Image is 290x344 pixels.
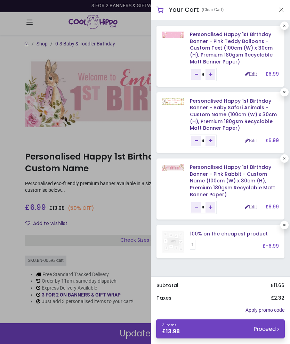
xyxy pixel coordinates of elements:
img: BP4bqqWuj6nk0ywAAAAASUVORK5CYII= [162,164,184,171]
span: 1 [191,241,194,248]
h6: £ [265,137,279,144]
h6: £ [265,204,279,210]
span: 6.99 [268,137,279,144]
a: Edit [245,71,257,76]
a: Personalised Happy 1st Birthday Banner - Baby Safari Animals - Custom Name (100cm (W) x 30cm (H),... [190,97,277,131]
small: Proceed [254,325,279,333]
a: Add one [206,136,215,146]
h6: £ [271,282,284,289]
a: Remove one [191,202,201,213]
img: YOhgPWRNhwovXWqxUIrg05MKxE0nrjxfbIcsBywHLAcsBywHLAcsBywHLAcsByIM+BytEI8kXthuWA5YDlgOWA5YDlgOWA5YD... [162,32,184,38]
h6: Subtotal [156,282,178,289]
a: Add one [206,69,215,80]
img: 8FthvLxoiAHzUAAAAASUVORK5CYII= [162,98,184,104]
a: Remove one [191,136,201,146]
a: (Clear Cart) [202,7,224,13]
h6: Taxes [156,295,171,302]
a: Personalised Happy 1st Birthday Banner - Pink Rabbit - Custom Name (100cm (W) x 30cm (H), Premium... [190,164,275,198]
h6: £ [263,243,279,250]
h5: Your Cart [169,6,199,14]
span: 2.32 [274,294,284,301]
a: Apply promo code [245,307,284,314]
a: 100% on the cheapest product [190,230,268,237]
img: 100% on the cheapest product [162,231,184,253]
a: Edit [245,138,257,143]
span: 13.98 [166,328,180,335]
span: £ [162,328,180,335]
span: 11.66 [274,282,284,289]
button: Close [278,6,284,14]
span: 6.99 [268,70,279,77]
h6: £ [271,295,284,302]
a: Remove one [191,69,201,80]
h6: £ [265,71,279,78]
a: 3 items £13.98 Proceed [156,319,285,338]
span: -﻿6.99 [266,242,279,249]
span: 3 items [162,322,177,328]
span: 6.99 [268,203,279,210]
a: Personalised Happy 1st Birthday Banner - Pink Teddy Balloons - Custom Text (100cm (W) x 30cm (H),... [190,31,273,65]
a: Edit [245,204,257,209]
a: Add one [206,202,215,213]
